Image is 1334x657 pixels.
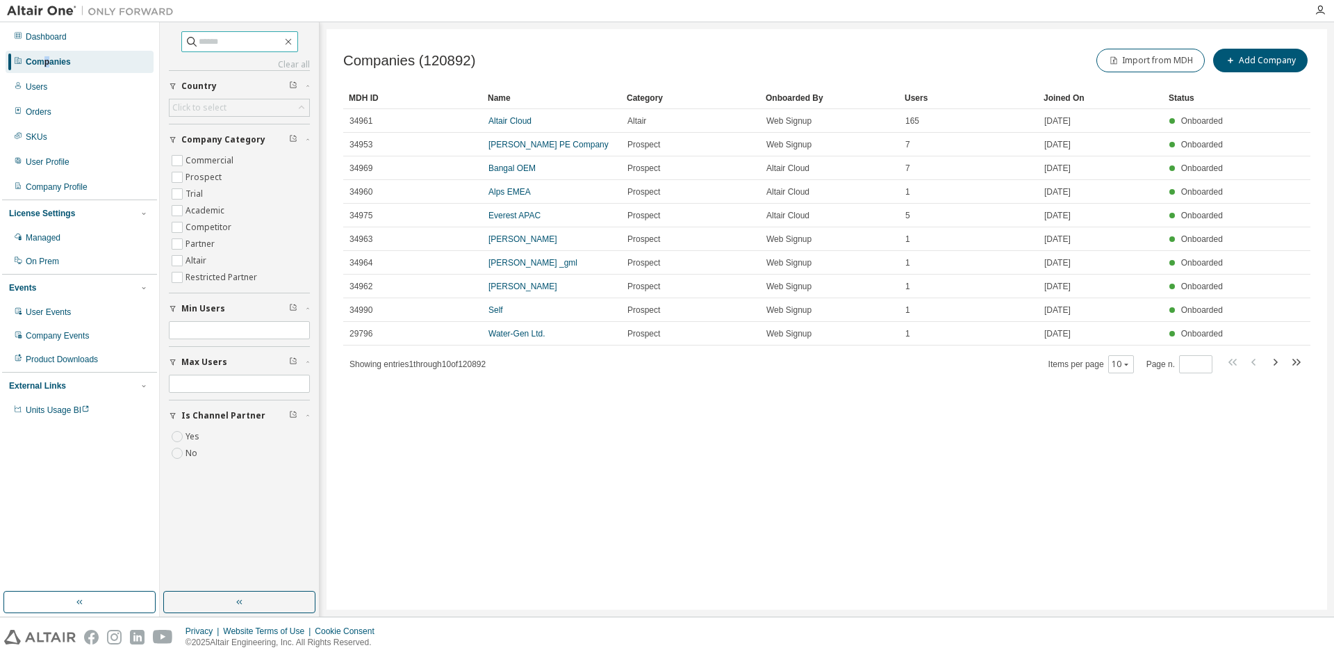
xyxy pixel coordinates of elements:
span: 34964 [349,257,372,268]
span: Clear filter [289,357,297,368]
span: Prospect [627,281,660,292]
div: MDH ID [349,87,477,109]
button: Import from MDH [1096,49,1205,72]
span: [DATE] [1044,139,1071,150]
span: Clear filter [289,303,297,314]
span: 7 [905,139,910,150]
span: Prospect [627,139,660,150]
span: 1 [905,328,910,339]
span: 5 [905,210,910,221]
span: Items per page [1048,355,1134,373]
div: Events [9,282,36,293]
img: facebook.svg [84,630,99,644]
label: Prospect [186,169,224,186]
label: Competitor [186,219,234,236]
span: Company Category [181,134,265,145]
span: Max Users [181,357,227,368]
label: Yes [186,428,202,445]
a: Clear all [169,59,310,70]
span: Web Signup [766,328,812,339]
button: Country [169,71,310,102]
span: Min Users [181,303,225,314]
span: Companies (120892) [343,53,475,69]
label: Restricted Partner [186,269,260,286]
span: Onboarded [1181,305,1223,315]
span: Onboarded [1181,234,1223,244]
div: Users [26,81,47,92]
button: 10 [1112,359,1130,370]
span: 34975 [349,210,372,221]
div: Product Downloads [26,354,98,365]
div: User Profile [26,156,69,168]
span: Onboarded [1181,140,1223,149]
span: 1 [905,257,910,268]
div: Orders [26,106,51,117]
div: Company Profile [26,181,88,193]
span: 1 [905,234,910,245]
span: [DATE] [1044,186,1071,197]
div: On Prem [26,256,59,267]
span: [DATE] [1044,257,1071,268]
div: Category [627,87,755,109]
span: Onboarded [1181,211,1223,220]
label: Altair [186,252,209,269]
a: [PERSON_NAME] [488,282,557,291]
div: Users [905,87,1032,109]
div: Name [488,87,616,109]
span: [DATE] [1044,328,1071,339]
span: Prospect [627,328,660,339]
label: Partner [186,236,217,252]
button: Is Channel Partner [169,400,310,431]
span: Altair Cloud [766,163,809,174]
span: 165 [905,115,919,127]
span: 34990 [349,305,372,316]
span: Page n. [1146,355,1212,373]
label: No [186,445,200,462]
span: Onboarded [1181,282,1223,291]
span: Prospect [627,186,660,197]
a: Altair Cloud [488,116,532,126]
div: Click to select [170,99,309,116]
div: Website Terms of Use [223,626,315,637]
a: Everest APAC [488,211,541,220]
span: Onboarded [1181,258,1223,268]
a: Alps EMEA [488,187,531,197]
span: Onboarded [1181,187,1223,197]
span: 34960 [349,186,372,197]
img: Altair One [7,4,181,18]
span: [DATE] [1044,115,1071,127]
span: 34953 [349,139,372,150]
label: Academic [186,202,227,219]
a: Self [488,305,503,315]
span: [DATE] [1044,234,1071,245]
p: © 2025 Altair Engineering, Inc. All Rights Reserved. [186,637,383,649]
span: Web Signup [766,139,812,150]
span: 1 [905,305,910,316]
span: Web Signup [766,115,812,127]
span: 34961 [349,115,372,127]
img: linkedin.svg [130,630,145,644]
div: User Events [26,307,71,318]
div: Click to select [172,102,227,113]
img: youtube.svg [153,630,173,644]
span: 7 [905,163,910,174]
a: [PERSON_NAME] _gml [488,258,577,268]
span: Clear filter [289,410,297,421]
span: Web Signup [766,234,812,245]
span: 1 [905,186,910,197]
a: Water-Gen Ltd. [488,329,545,339]
a: Bangal OEM [488,163,536,173]
button: Min Users [169,293,310,324]
div: Companies [26,56,71,67]
span: Is Channel Partner [181,410,265,421]
span: Altair Cloud [766,210,809,221]
button: Max Users [169,347,310,378]
div: SKUs [26,131,47,143]
span: 34969 [349,163,372,174]
span: [DATE] [1044,281,1071,292]
span: Clear filter [289,134,297,145]
span: Prospect [627,257,660,268]
button: Company Category [169,124,310,155]
button: Add Company [1213,49,1308,72]
div: Company Events [26,330,89,341]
